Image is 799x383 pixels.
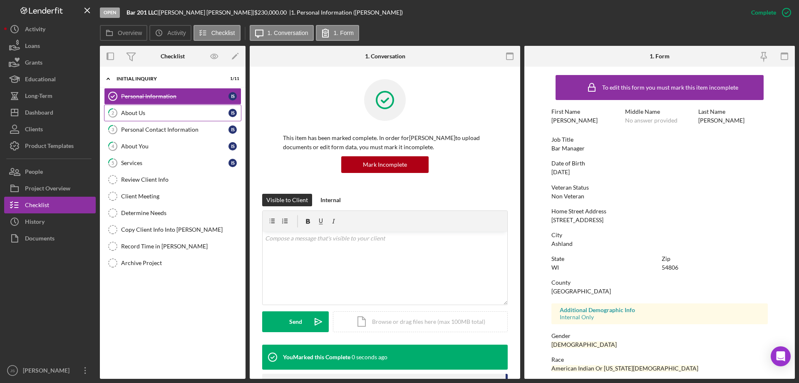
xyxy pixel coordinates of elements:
div: [PERSON_NAME] [698,117,744,124]
button: Internal [316,194,345,206]
div: Non Veteran [551,193,584,200]
div: | [127,9,159,16]
a: Personal InformationIS [104,88,241,105]
label: Activity [167,30,186,36]
div: Checklist [161,53,185,60]
div: Product Templates [25,138,74,156]
div: Client Meeting [121,193,241,200]
button: Mark Incomplete [341,156,429,173]
a: Archive Project [104,255,241,271]
button: 1. Conversation [250,25,314,41]
div: 1. Conversation [365,53,405,60]
div: Ashland [551,240,573,247]
div: People [25,163,43,182]
div: Project Overview [25,180,70,199]
a: Determine Needs [104,205,241,221]
a: 5ServicesIS [104,155,241,171]
a: Loans [4,38,96,54]
div: Determine Needs [121,210,241,216]
div: History [25,213,45,232]
button: Product Templates [4,138,96,154]
div: Internal [320,194,341,206]
button: Clients [4,121,96,138]
div: Record Time in [PERSON_NAME] [121,243,241,250]
div: [DEMOGRAPHIC_DATA] [551,341,617,348]
tspan: 5 [112,160,114,165]
button: Checklist [4,197,96,213]
div: [DATE] [551,169,570,175]
p: This item has been marked complete. In order for [PERSON_NAME] to upload documents or edit form d... [283,133,487,152]
div: 1. Form [650,53,670,60]
div: City [551,232,768,238]
button: Long-Term [4,88,96,104]
b: Bar 201 LLC [127,9,157,16]
button: Overview [100,25,147,41]
div: 1 / 11 [224,76,239,81]
div: $230,000.00 [254,9,289,16]
a: 4About YouIS [104,138,241,155]
button: 1. Form [316,25,359,41]
a: Activity [4,21,96,38]
div: Archive Project [121,260,241,266]
div: Visible to Client [266,194,308,206]
div: 54806 [662,264,678,271]
div: Gender [551,333,768,339]
div: | 1. Personal Information ([PERSON_NAME]) [289,9,403,16]
button: People [4,163,96,180]
div: First Name [551,108,621,115]
div: County [551,279,768,286]
div: Veteran Status [551,184,768,191]
div: Checklist [25,197,49,215]
button: Dashboard [4,104,96,121]
div: I S [228,92,237,100]
button: Send [262,311,329,332]
div: Loans [25,38,40,56]
div: I S [228,142,237,150]
button: Checklist [194,25,241,41]
div: About You [121,143,228,150]
a: Review Client Info [104,171,241,188]
div: Job Title [551,136,768,143]
div: Educational [25,71,56,90]
div: Complete [751,4,776,21]
a: Educational [4,71,96,88]
div: [GEOGRAPHIC_DATA] [551,288,611,295]
div: You Marked this Complete [283,354,350,360]
div: Dashboard [25,104,53,123]
button: Visible to Client [262,194,312,206]
div: No answer provided [625,117,677,124]
div: Personal Information [121,93,228,100]
div: Activity [25,21,45,40]
div: Internal Only [560,314,759,320]
div: To edit this form you must mark this item incomplete [602,84,738,91]
div: Initial Inquiry [117,76,218,81]
div: Clients [25,121,43,140]
a: Documents [4,230,96,247]
div: Zip [662,255,768,262]
button: Project Overview [4,180,96,197]
a: 2About UsIS [104,105,241,121]
div: Copy Client Info Into [PERSON_NAME] [121,226,241,233]
a: Grants [4,54,96,71]
label: Checklist [211,30,235,36]
div: [PERSON_NAME] [21,362,75,381]
div: Additional Demographic Info [560,307,759,313]
div: About Us [121,110,228,116]
div: American Indian Or [US_STATE][DEMOGRAPHIC_DATA] [551,365,698,372]
div: Bar Manager [551,145,585,152]
div: Open Intercom Messenger [771,346,791,366]
text: JS [10,368,15,373]
label: 1. Form [334,30,354,36]
div: Documents [25,230,55,249]
div: Services [121,160,228,166]
div: Home Street Address [551,208,768,215]
div: [PERSON_NAME] [PERSON_NAME] | [159,9,254,16]
div: Race [551,356,768,363]
div: I S [228,109,237,117]
time: 2025-08-15 18:29 [352,354,387,360]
